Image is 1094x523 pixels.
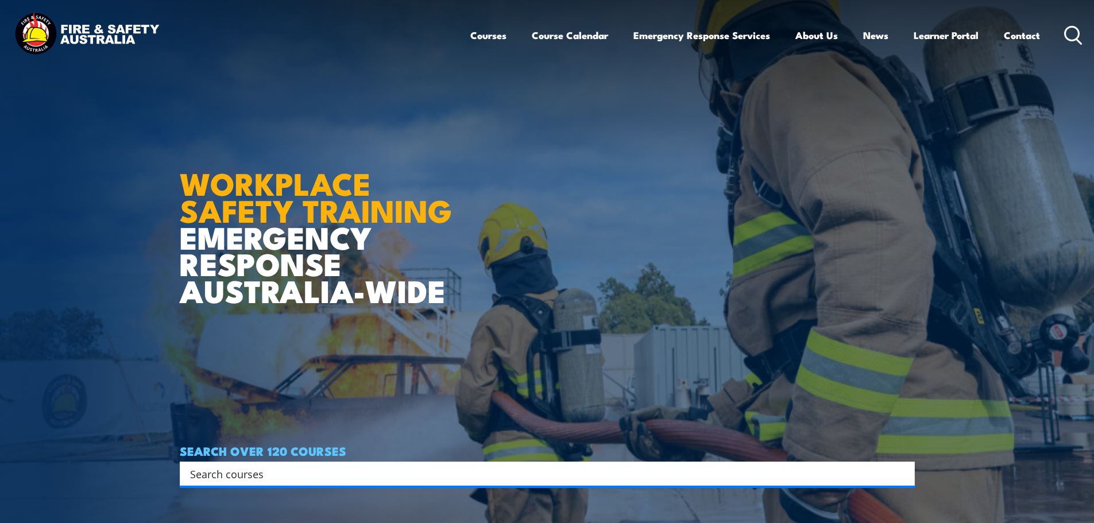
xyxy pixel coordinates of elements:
[192,466,892,482] form: Search form
[633,20,770,51] a: Emergency Response Services
[470,20,507,51] a: Courses
[180,444,915,457] h4: SEARCH OVER 120 COURSES
[532,20,608,51] a: Course Calendar
[895,466,911,482] button: Search magnifier button
[863,20,888,51] a: News
[190,465,890,482] input: Search input
[914,20,979,51] a: Learner Portal
[180,141,461,304] h1: EMERGENCY RESPONSE AUSTRALIA-WIDE
[1004,20,1040,51] a: Contact
[795,20,838,51] a: About Us
[180,158,452,233] strong: WORKPLACE SAFETY TRAINING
